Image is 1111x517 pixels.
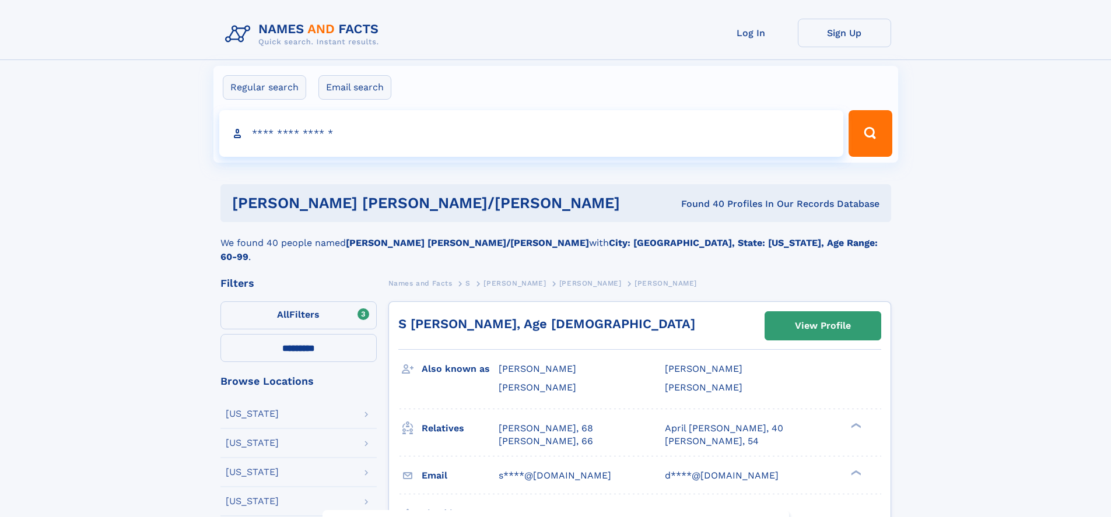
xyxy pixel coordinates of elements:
span: [PERSON_NAME] [499,363,576,374]
div: ❯ [848,421,862,429]
div: [US_STATE] [226,438,279,448]
label: Email search [318,75,391,100]
div: We found 40 people named with . [220,222,891,264]
a: [PERSON_NAME] [559,276,622,290]
span: [PERSON_NAME] [665,363,742,374]
b: [PERSON_NAME] [PERSON_NAME]/[PERSON_NAME] [346,237,589,248]
label: Regular search [223,75,306,100]
label: Filters [220,301,377,329]
a: Sign Up [798,19,891,47]
a: Names and Facts [388,276,453,290]
a: Log In [705,19,798,47]
span: [PERSON_NAME] [559,279,622,287]
a: S [465,276,471,290]
input: search input [219,110,844,157]
div: View Profile [795,312,851,339]
b: City: [GEOGRAPHIC_DATA], State: [US_STATE], Age Range: 60-99 [220,237,878,262]
span: S [465,279,471,287]
span: [PERSON_NAME] [483,279,546,287]
h1: [PERSON_NAME] [PERSON_NAME]/[PERSON_NAME] [232,196,651,210]
div: Found 40 Profiles In Our Records Database [650,198,879,210]
div: [US_STATE] [226,409,279,418]
h3: Email [422,466,499,486]
span: All [277,309,289,320]
span: [PERSON_NAME] [665,382,742,393]
a: [PERSON_NAME], 68 [499,422,593,435]
a: [PERSON_NAME], 66 [499,435,593,448]
div: [US_STATE] [226,497,279,506]
button: Search Button [849,110,892,157]
div: Filters [220,278,377,289]
a: View Profile [765,312,881,340]
a: April [PERSON_NAME], 40 [665,422,783,435]
div: Browse Locations [220,376,377,386]
span: [PERSON_NAME] [635,279,697,287]
a: [PERSON_NAME] [483,276,546,290]
h3: Relatives [422,418,499,438]
a: [PERSON_NAME], 54 [665,435,759,448]
div: [US_STATE] [226,467,279,477]
img: Logo Names and Facts [220,19,388,50]
h3: Also known as [422,359,499,379]
div: ❯ [848,469,862,476]
a: S [PERSON_NAME], Age [DEMOGRAPHIC_DATA] [398,316,695,331]
span: [PERSON_NAME] [499,382,576,393]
